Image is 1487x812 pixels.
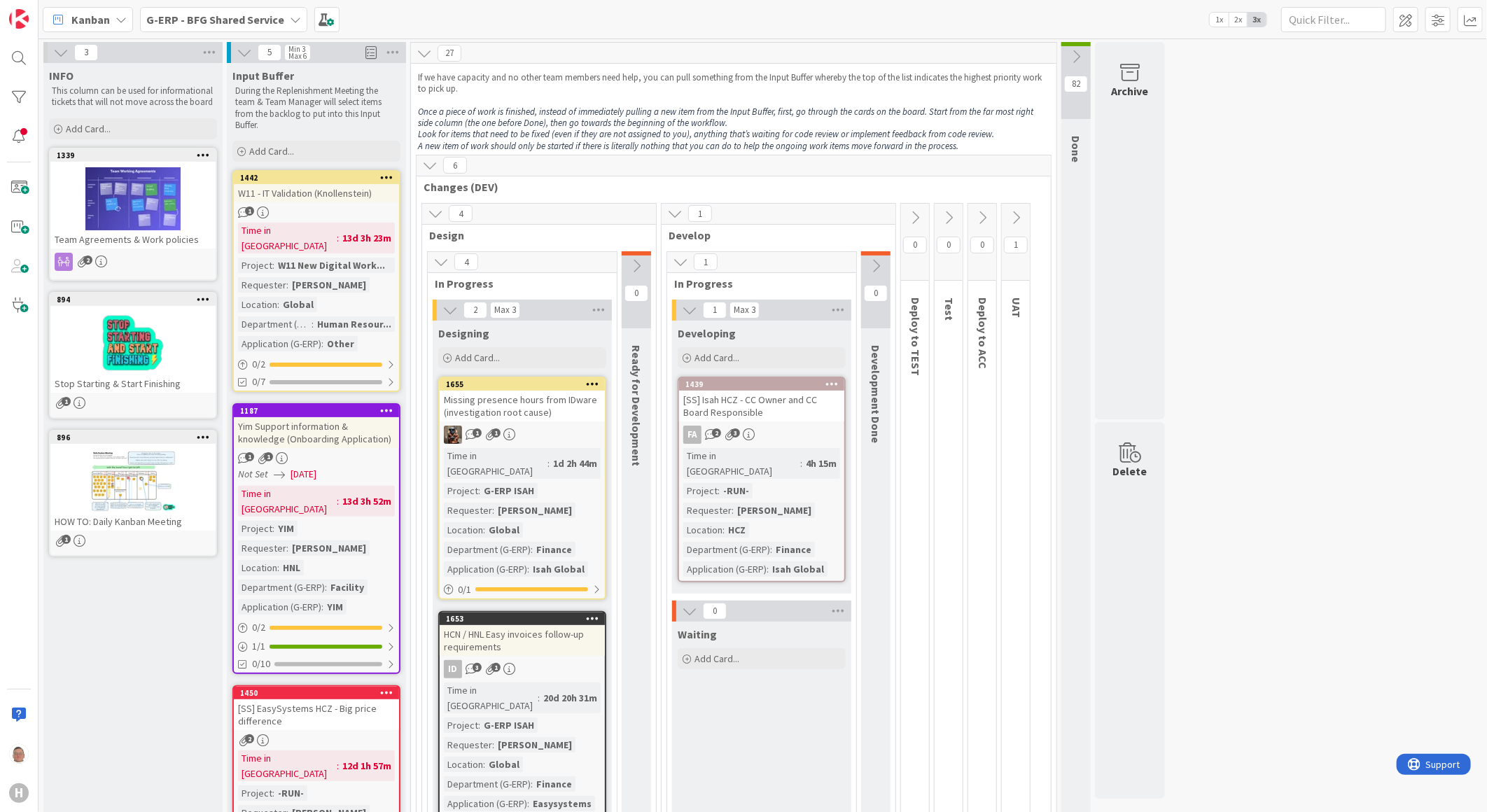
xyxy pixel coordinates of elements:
span: : [312,316,314,332]
span: : [547,456,550,471]
span: : [286,277,288,293]
div: Time in [GEOGRAPHIC_DATA] [444,448,547,479]
div: [PERSON_NAME] [288,277,370,293]
div: 894 [57,295,216,304]
span: Development Done [869,345,883,443]
div: 1339 [50,149,216,162]
span: 0 / 1 [458,582,471,597]
span: 3 [731,428,740,437]
a: 896HOW TO: Daily Kanban Meeting [49,430,217,556]
div: 1439 [685,379,844,389]
span: 1 [703,302,727,318]
div: Location [238,560,277,575]
span: 5 [258,44,281,61]
span: : [286,540,288,556]
a: 1439[SS] Isah HCZ - CC Owner and CC Board ResponsibleFATime in [GEOGRAPHIC_DATA]:4h 15mProject:-R... [678,377,846,582]
span: Develop [669,228,878,242]
span: Developing [678,326,736,340]
div: Location [683,522,722,538]
span: : [272,521,274,536]
span: 1 [62,397,71,406]
div: Stop Starting & Start Finishing [50,374,216,393]
span: 1 [491,428,501,437]
p: This column can be used for informational tickets that will not move across the board [52,85,214,108]
span: 0 [864,285,888,302]
div: 1339 [57,150,216,160]
span: 0 / 2 [252,357,265,372]
span: : [478,717,480,733]
div: [PERSON_NAME] [288,540,370,556]
span: Add Card... [249,145,294,157]
div: 896HOW TO: Daily Kanban Meeting [50,431,216,531]
img: lD [9,744,29,764]
div: Department (G-ERP) [444,776,531,792]
a: 1187Yim Support information & knowledge (Onboarding Application)Not Set[DATE]Time in [GEOGRAPHIC_... [232,403,400,674]
span: Designing [438,326,489,340]
div: 13d 3h 23m [339,230,395,246]
div: 1655 [440,378,605,391]
div: 20d 20h 31m [540,690,601,706]
div: Isah Global [769,561,828,577]
span: : [277,297,279,312]
div: W11 New Digital Work... [274,258,389,273]
div: Delete [1113,463,1147,479]
span: Kanban [71,11,110,28]
div: Location [444,757,483,772]
span: : [272,785,274,801]
div: Max 3 [494,307,516,314]
div: Team Agreements & Work policies [50,230,216,248]
em: A new item of work should only be started if there is literally nothing that you can do to help t... [418,140,958,152]
div: 1450 [240,688,399,698]
span: Add Card... [694,652,739,665]
span: : [800,456,802,471]
div: Project [238,785,272,801]
span: 4 [454,253,478,270]
div: Time in [GEOGRAPHIC_DATA] [238,750,337,781]
a: 1339Team Agreements & Work policies [49,148,217,281]
div: Application (G-ERP) [444,796,527,811]
div: ID [440,660,605,678]
span: Support [29,2,64,19]
span: : [277,560,279,575]
div: Max 3 [734,307,755,314]
span: 2 [245,734,254,743]
div: Department (G-ERP) [444,542,531,557]
div: G-ERP ISAH [480,483,538,498]
span: 0 / 2 [252,620,265,635]
div: 12d 1h 57m [339,758,395,773]
div: Time in [GEOGRAPHIC_DATA] [238,486,337,517]
div: Application (G-ERP) [238,599,321,615]
span: In Progress [674,276,839,290]
span: : [531,542,533,557]
div: 1450 [234,687,399,699]
span: Add Card... [694,351,739,364]
span: 1x [1210,13,1229,27]
span: 1 [264,452,273,461]
input: Quick Filter... [1281,7,1386,32]
div: Requester [444,503,492,518]
span: Done [1069,136,1083,162]
span: 27 [438,45,461,62]
span: : [527,796,529,811]
span: : [337,230,339,246]
div: Project [444,483,478,498]
div: 896 [57,433,216,442]
div: Requester [238,277,286,293]
div: Time in [GEOGRAPHIC_DATA] [683,448,800,479]
div: W11 - IT Validation (Knollenstein) [234,184,399,202]
div: ID [444,660,462,678]
div: 1439 [679,378,844,391]
span: 0/10 [252,657,270,671]
span: : [531,776,533,792]
b: G-ERP - BFG Shared Service [146,13,284,27]
div: FA [683,426,701,444]
div: YIM [274,521,298,536]
span: Deploy to ACC [976,297,990,369]
div: HCN / HNL Easy invoices follow-up requirements [440,625,605,656]
div: VK [440,426,605,444]
span: : [538,690,540,706]
div: Global [485,522,523,538]
div: Human Resour... [314,316,395,332]
div: [SS] EasySystems HCZ - Big price difference [234,699,399,730]
span: : [321,336,323,351]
